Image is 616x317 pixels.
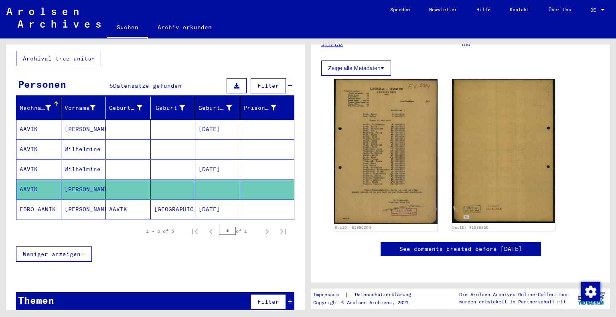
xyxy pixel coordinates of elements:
[335,225,371,230] a: DocID: 81986360
[61,119,106,139] mat-cell: [PERSON_NAME]
[195,97,240,119] mat-header-cell: Geburtsdatum
[452,79,555,223] img: 002.jpg
[195,160,240,179] mat-cell: [DATE]
[65,104,96,112] div: Vorname
[203,223,219,239] button: Previous page
[151,200,196,219] mat-cell: [GEOGRAPHIC_DATA]
[243,101,287,114] div: Prisoner #
[313,299,421,306] p: Copyright © Arolsen Archives, 2021
[65,101,106,114] div: Vorname
[146,228,174,235] div: 1 – 5 of 5
[20,104,51,112] div: Nachname
[399,245,522,253] a: See comments created before [DATE]
[154,104,185,112] div: Geburt‏
[18,293,54,307] div: Themen
[321,61,391,76] button: Zeige alle Metadaten
[61,139,106,159] mat-cell: Wilhelmine
[199,101,242,114] div: Geburtsdatum
[581,282,600,301] div: Zustimmung ändern
[18,77,66,91] div: Personen
[257,82,279,89] span: Filter
[240,97,294,119] mat-header-cell: Prisoner #
[199,104,232,112] div: Geburtsdatum
[195,119,240,139] mat-cell: [DATE]
[109,101,152,114] div: Geburtsname
[16,51,101,66] button: Archival tree units
[113,82,182,89] span: Datensätze gefunden
[107,18,148,38] a: Suchen
[61,200,106,219] mat-cell: [PERSON_NAME]
[275,223,291,239] button: Last page
[461,40,600,48] p: 160
[321,41,343,47] a: 3112132
[16,246,92,262] button: Weniger anzeigen
[581,282,600,301] img: Zustimmung ändern
[452,225,488,230] a: DocID: 81986360
[459,298,569,305] p: wurden entwickelt in Partnerschaft mit
[20,101,61,114] div: Nachname
[106,200,151,219] mat-cell: AAVIK
[219,227,259,235] div: of 1
[313,291,345,299] a: Impressum
[61,160,106,179] mat-cell: Wilhelmine
[313,291,421,299] div: |
[459,291,569,298] p: Die Arolsen Archives Online-Collections
[590,7,599,13] span: DE
[349,291,421,299] a: Datenschutzerklärung
[243,104,277,112] div: Prisoner #
[148,18,221,37] a: Archiv erkunden
[251,78,286,93] button: Filter
[187,223,203,239] button: First page
[16,200,61,219] mat-cell: EBRO AAWIK
[259,223,275,239] button: Next page
[576,288,606,308] img: yv_logo.png
[106,97,151,119] mat-header-cell: Geburtsname
[257,298,279,305] span: Filter
[61,180,106,199] mat-cell: [PERSON_NAME]
[154,101,195,114] div: Geburt‏
[6,8,101,28] img: Arolsen_neg.svg
[109,82,113,89] span: 5
[16,160,61,179] mat-cell: AAVIK
[16,139,61,159] mat-cell: AAVIK
[61,97,106,119] mat-header-cell: Vorname
[195,200,240,219] mat-cell: [DATE]
[16,97,61,119] mat-header-cell: Nachname
[151,97,196,119] mat-header-cell: Geburt‏
[16,119,61,139] mat-cell: AAVIK
[251,294,286,309] button: Filter
[23,250,81,258] span: Weniger anzeigen
[109,104,142,112] div: Geburtsname
[334,79,438,224] img: 001.jpg
[16,180,61,199] mat-cell: AAVIK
